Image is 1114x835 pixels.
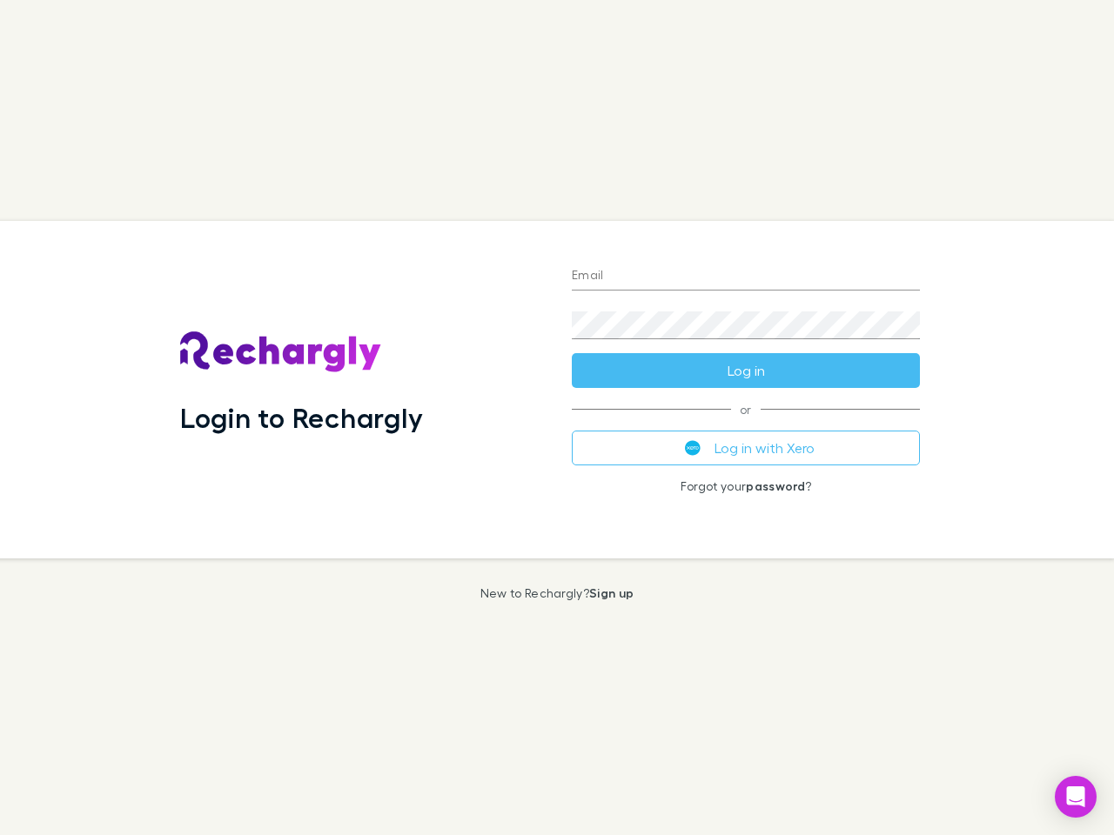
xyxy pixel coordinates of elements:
a: Sign up [589,585,634,600]
p: New to Rechargly? [480,586,634,600]
h1: Login to Rechargly [180,401,423,434]
button: Log in [572,353,920,388]
img: Rechargly's Logo [180,331,382,373]
img: Xero's logo [685,440,701,456]
button: Log in with Xero [572,431,920,465]
p: Forgot your ? [572,479,920,493]
div: Open Intercom Messenger [1055,776,1097,818]
span: or [572,409,920,410]
a: password [746,478,805,493]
